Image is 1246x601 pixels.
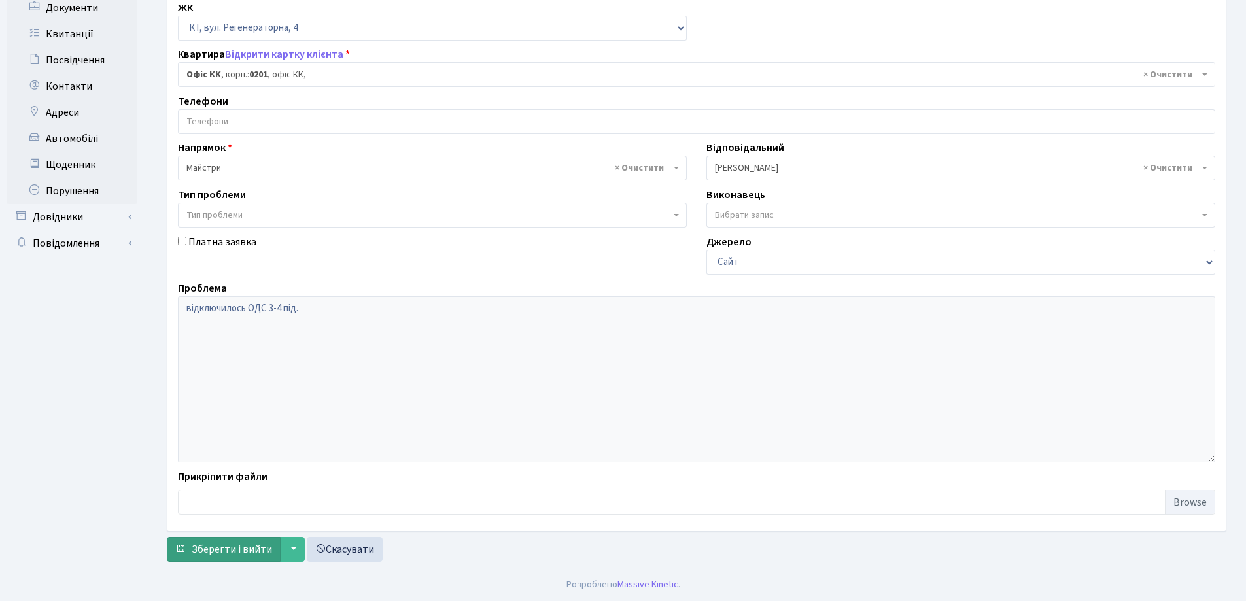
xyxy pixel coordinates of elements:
[192,542,272,557] span: Зберегти і вийти
[7,126,137,152] a: Автомобілі
[307,537,383,562] a: Скасувати
[178,156,687,180] span: Майстри
[188,234,256,250] label: Платна заявка
[1143,68,1192,81] span: Видалити всі елементи
[178,281,227,296] label: Проблема
[706,234,752,250] label: Джерело
[7,178,137,204] a: Порушення
[7,99,137,126] a: Адреси
[7,152,137,178] a: Щоденник
[566,577,680,592] div: Розроблено .
[617,577,678,591] a: Massive Kinetic
[7,73,137,99] a: Контакти
[7,204,137,230] a: Довідники
[186,68,221,81] b: Офіс КК
[706,187,765,203] label: Виконавець
[186,209,243,222] span: Тип проблеми
[186,162,670,175] span: Майстри
[186,68,1199,81] span: <b>Офіс КК</b>, корп.: <b>0201</b>, офіс КК,
[715,209,774,222] span: Вибрати запис
[706,140,784,156] label: Відповідальний
[225,47,343,61] a: Відкрити картку клієнта
[178,62,1215,87] span: <b>Офіс КК</b>, корп.: <b>0201</b>, офіс КК,
[179,110,1215,133] input: Телефони
[178,469,268,485] label: Прикріпити файли
[7,21,137,47] a: Квитанції
[178,46,350,62] label: Квартира
[178,140,232,156] label: Напрямок
[7,47,137,73] a: Посвідчення
[1143,162,1192,175] span: Видалити всі елементи
[615,162,664,175] span: Видалити всі елементи
[249,68,268,81] b: 0201
[178,187,246,203] label: Тип проблеми
[178,296,1215,462] textarea: відключилось ОДС 3-4 під.
[167,537,281,562] button: Зберегти і вийти
[7,230,137,256] a: Повідомлення
[715,162,1199,175] span: Коровін О.Д.
[178,94,228,109] label: Телефони
[706,156,1215,180] span: Коровін О.Д.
